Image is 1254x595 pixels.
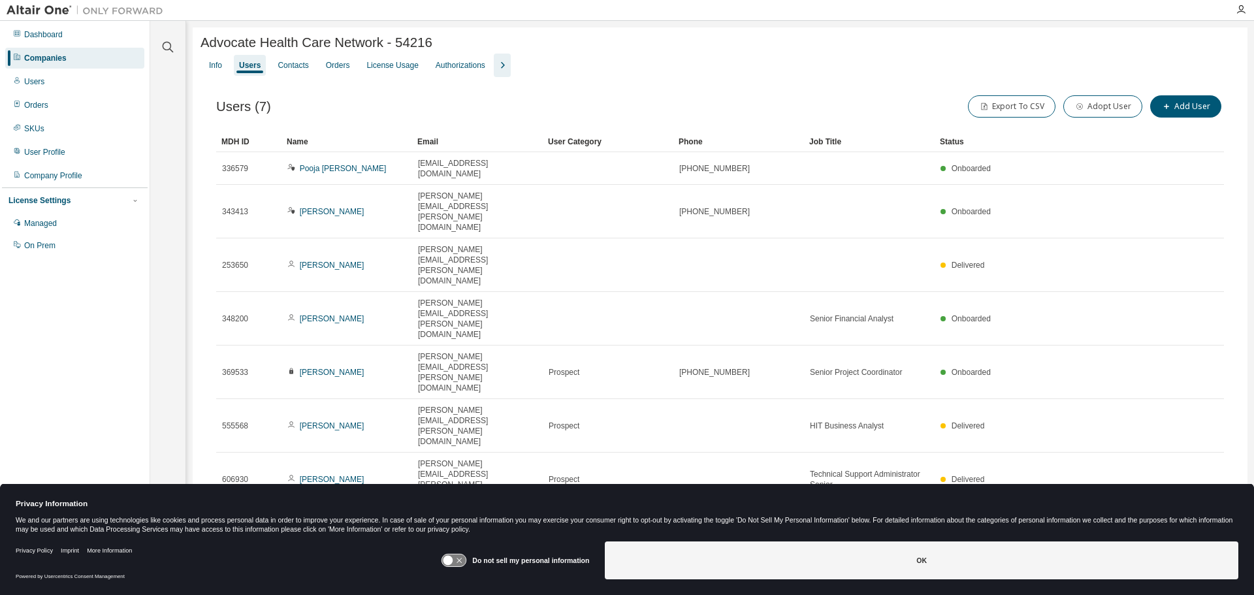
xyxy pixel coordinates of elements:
a: [PERSON_NAME] [300,368,364,377]
div: SKUs [24,123,44,134]
div: User Category [548,131,668,152]
span: Prospect [549,421,579,431]
a: [PERSON_NAME] [300,475,364,484]
span: [PHONE_NUMBER] [679,206,750,217]
div: Users [24,76,44,87]
span: [PERSON_NAME][EMAIL_ADDRESS][PERSON_NAME][DOMAIN_NAME] [418,405,537,447]
span: Onboarded [952,314,991,323]
a: [PERSON_NAME] [300,261,364,270]
div: Contacts [278,60,308,71]
div: Email [417,131,538,152]
div: On Prem [24,240,56,251]
span: [PHONE_NUMBER] [679,367,750,378]
a: [PERSON_NAME] [300,421,364,430]
span: Prospect [549,474,579,485]
span: 343413 [222,206,248,217]
div: Info [209,60,222,71]
div: License Usage [366,60,418,71]
span: [PERSON_NAME][EMAIL_ADDRESS][PERSON_NAME][DOMAIN_NAME] [418,191,537,233]
div: Companies [24,53,67,63]
span: 606930 [222,474,248,485]
div: Dashboard [24,29,63,40]
span: [PERSON_NAME][EMAIL_ADDRESS][PERSON_NAME][DOMAIN_NAME] [418,244,537,286]
span: Advocate Health Care Network - 54216 [201,35,432,50]
span: Senior Financial Analyst [810,314,893,324]
div: MDH ID [221,131,276,152]
span: 336579 [222,163,248,174]
div: Name [287,131,407,152]
span: [PERSON_NAME][EMAIL_ADDRESS][PERSON_NAME][DOMAIN_NAME] [418,458,537,500]
div: Managed [24,218,57,229]
span: Delivered [952,421,985,430]
span: HIT Business Analyst [810,421,884,431]
span: 348200 [222,314,248,324]
span: Delivered [952,261,985,270]
span: Users (7) [216,99,271,114]
span: 555568 [222,421,248,431]
a: [PERSON_NAME] [300,314,364,323]
button: Add User [1150,95,1221,118]
span: Onboarded [952,207,991,216]
div: License Settings [8,195,71,206]
div: Job Title [809,131,929,152]
button: Adopt User [1063,95,1142,118]
div: Orders [24,100,48,110]
div: Orders [326,60,350,71]
span: Onboarded [952,368,991,377]
span: Technical Support Administrator Senior [810,469,929,490]
img: Altair One [7,4,170,17]
span: Onboarded [952,164,991,173]
span: 369533 [222,367,248,378]
a: Pooja [PERSON_NAME] [300,164,387,173]
span: Delivered [952,475,985,484]
div: User Profile [24,147,65,157]
span: [PHONE_NUMBER] [679,163,750,174]
span: Prospect [549,367,579,378]
div: Phone [679,131,799,152]
a: [PERSON_NAME] [300,207,364,216]
div: Company Profile [24,170,82,181]
span: [PERSON_NAME][EMAIL_ADDRESS][PERSON_NAME][DOMAIN_NAME] [418,298,537,340]
span: [PERSON_NAME][EMAIL_ADDRESS][PERSON_NAME][DOMAIN_NAME] [418,351,537,393]
div: Authorizations [436,60,485,71]
button: Export To CSV [968,95,1055,118]
div: Users [239,60,261,71]
div: Status [940,131,1146,152]
span: Senior Project Coordinator [810,367,902,378]
span: [EMAIL_ADDRESS][DOMAIN_NAME] [418,158,537,179]
span: 253650 [222,260,248,270]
